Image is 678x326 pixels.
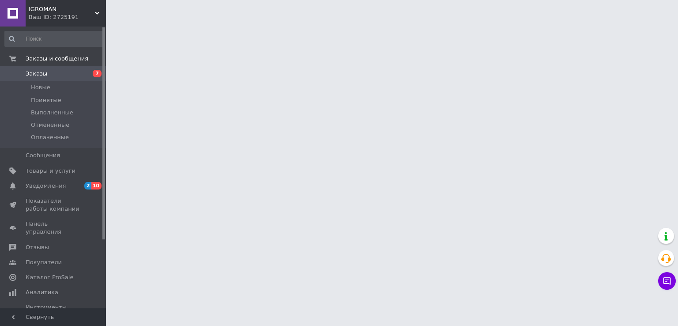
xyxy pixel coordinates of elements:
span: Аналитика [26,288,58,296]
span: Панель управления [26,220,82,236]
span: Товары и услуги [26,167,75,175]
span: Заказы [26,70,47,78]
span: 7 [93,70,102,77]
span: IGROMAN [29,5,95,13]
span: Покупатели [26,258,62,266]
div: Ваш ID: 2725191 [29,13,106,21]
span: Инструменты вебмастера и SEO [26,303,82,319]
span: Сообщения [26,152,60,159]
span: Принятые [31,96,61,104]
span: Новые [31,83,50,91]
input: Поиск [4,31,104,47]
span: Отмененные [31,121,69,129]
span: 2 [84,182,91,190]
span: Оплаченные [31,133,69,141]
span: Показатели работы компании [26,197,82,213]
span: Уведомления [26,182,66,190]
button: Чат с покупателем [658,272,676,290]
span: 10 [91,182,102,190]
span: Каталог ProSale [26,273,73,281]
span: Выполненные [31,109,73,117]
span: Отзывы [26,243,49,251]
span: Заказы и сообщения [26,55,88,63]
